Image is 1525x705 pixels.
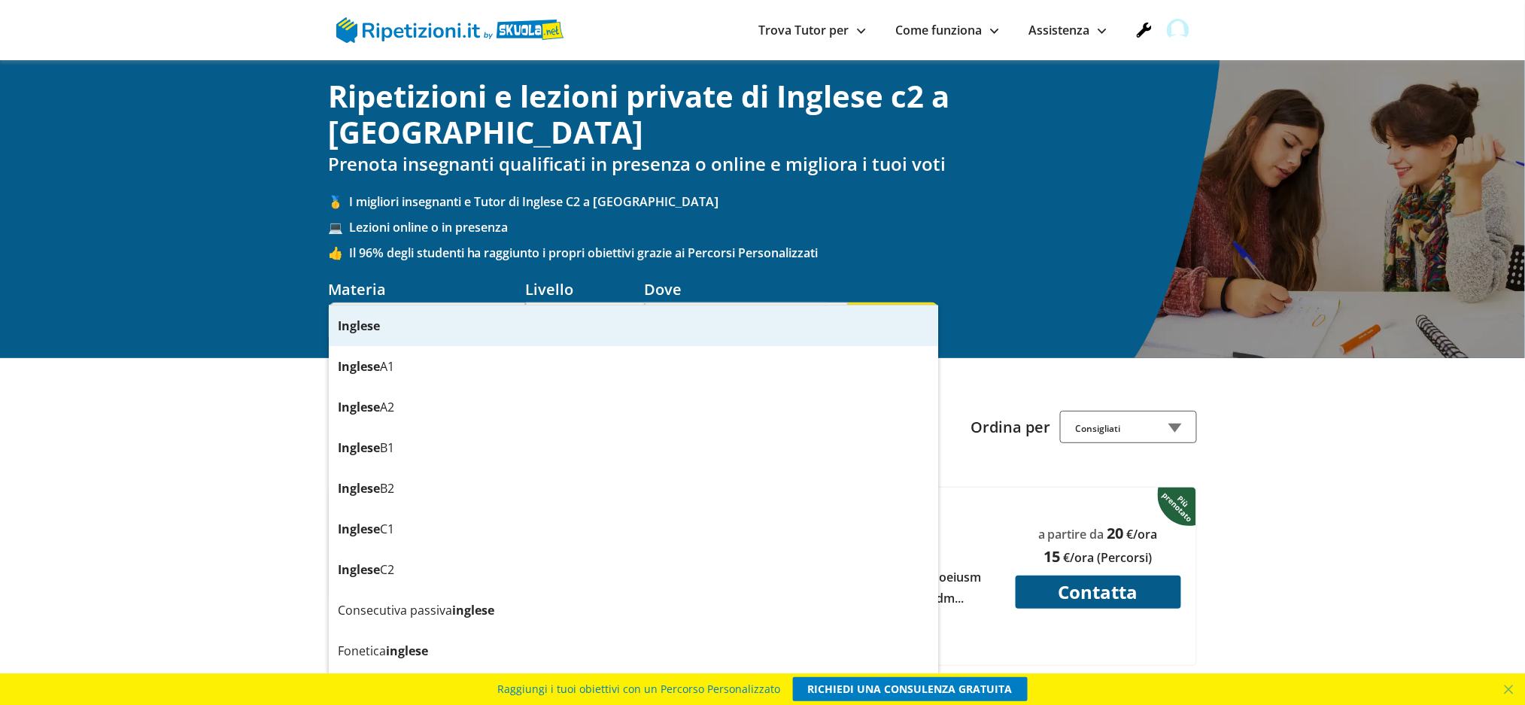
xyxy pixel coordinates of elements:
[329,346,938,387] div: A1
[336,17,564,43] img: logo Skuola.net | Ripetizioni.it
[338,480,380,497] strong: Inglese
[1016,576,1181,609] button: Contatta
[350,219,1197,236] span: Lezioni online o in presenza
[350,245,1197,261] span: Il 96% degli studenti ha raggiunto i propri obiettivi grazie ai Percorsi Personalizzati
[329,549,938,590] div: C2
[329,153,1197,175] h2: Prenota insegnanti qualificati in presenza o online e migliora i tuoi voti
[329,590,938,631] div: Consecutiva passiva
[329,245,350,261] span: 👍
[386,643,428,659] strong: inglese
[329,427,938,468] div: B1
[329,387,938,427] div: A2
[336,20,564,37] a: logo Skuola.net | Ripetizioni.it
[329,631,938,671] div: Fonetica
[1167,19,1189,41] img: user avatar
[338,318,380,334] strong: Inglese
[329,219,350,236] span: 💻
[338,439,380,456] strong: Inglese
[1064,549,1153,566] span: €/ora (Percorsi)
[338,521,380,537] strong: Inglese
[1044,546,1061,567] span: 15
[1038,526,1104,542] span: a partire da
[759,22,866,38] a: Trova Tutor per
[329,509,938,549] div: C1
[350,193,1197,210] span: I migliori insegnanti e Tutor di Inglese C2 a [GEOGRAPHIC_DATA]
[338,561,380,578] strong: Inglese
[645,302,828,343] input: Es. Indirizzo o CAP
[1029,22,1107,38] a: Assistenza
[848,302,938,343] button: Cerca
[526,279,645,299] div: Livello
[896,22,999,38] a: Come funziona
[338,399,380,415] strong: Inglese
[1127,526,1158,542] span: €/ora
[329,78,1197,150] h1: Ripetizioni e lezioni private di Inglese c2 a [GEOGRAPHIC_DATA]
[329,302,526,343] input: Es. Matematica
[1107,523,1124,543] span: 20
[971,417,1051,437] label: Ordina per
[526,302,645,343] div: Extra
[793,677,1028,701] a: RICHIEDI UNA CONSULENZA GRATUITA
[498,677,781,701] span: Raggiungi i tuoi obiettivi con un Percorso Personalizzato
[1060,411,1197,443] div: Consigliati
[645,279,848,299] div: Dove
[452,602,494,618] strong: inglese
[329,279,526,299] div: Materia
[338,358,380,375] strong: Inglese
[329,193,350,210] span: 🥇
[329,468,938,509] div: B2
[1158,486,1199,527] img: Piu prenotato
